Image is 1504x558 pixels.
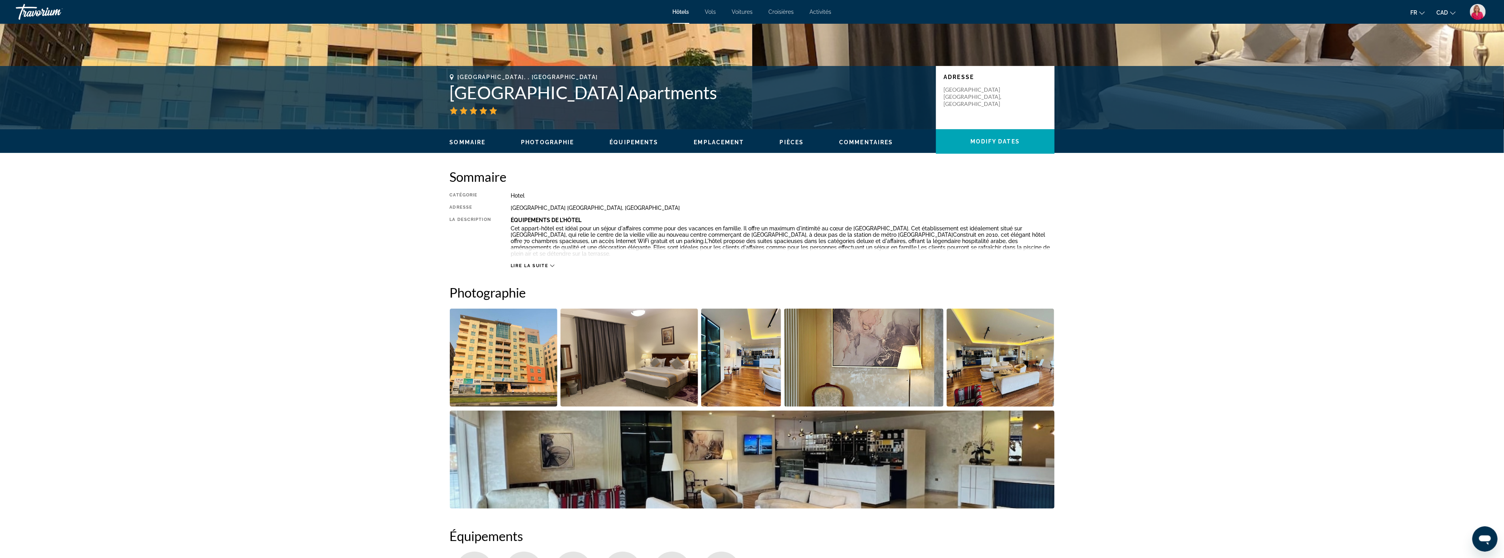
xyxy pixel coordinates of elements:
p: Cet appart-hôtel est idéal pour un séjour d'affaires comme pour des vacances en famille. Il offre... [511,225,1055,257]
b: Équipements De L'hôtel [511,217,581,223]
button: Sommaire [450,139,486,146]
span: [GEOGRAPHIC_DATA], , [GEOGRAPHIC_DATA] [458,74,598,80]
button: User Menu [1468,4,1488,20]
h2: Équipements [450,528,1055,544]
span: CAD [1437,9,1448,16]
iframe: Bouton de lancement de la fenêtre de messagerie [1472,526,1498,552]
div: Hotel [511,192,1055,199]
div: [GEOGRAPHIC_DATA] [GEOGRAPHIC_DATA], [GEOGRAPHIC_DATA] [511,205,1055,211]
img: User image [1470,4,1486,20]
button: Change language [1411,7,1425,18]
span: Sommaire [450,139,486,145]
button: Open full-screen image slider [450,410,1055,509]
button: Open full-screen image slider [701,308,781,407]
button: Open full-screen image slider [947,308,1055,407]
span: fr [1411,9,1417,16]
a: Croisières [769,9,794,15]
span: Lire la suite [511,263,548,268]
span: Pièces [780,139,804,145]
button: Commentaires [839,139,893,146]
button: Emplacement [694,139,744,146]
p: [GEOGRAPHIC_DATA] [GEOGRAPHIC_DATA], [GEOGRAPHIC_DATA] [944,86,1007,107]
div: Catégorie [450,192,491,199]
button: Pièces [780,139,804,146]
button: Lire la suite [511,263,555,269]
a: Vols [705,9,716,15]
span: Photographie [521,139,574,145]
span: Équipements [610,139,659,145]
span: Modify Dates [970,138,1020,145]
h1: [GEOGRAPHIC_DATA] Apartments [450,82,928,103]
a: Activités [810,9,832,15]
button: Open full-screen image slider [784,308,944,407]
button: Change currency [1437,7,1456,18]
div: La description [450,217,491,259]
button: Modify Dates [936,129,1055,154]
a: Travorium [16,2,95,22]
button: Open full-screen image slider [560,308,698,407]
a: Hôtels [673,9,689,15]
button: Équipements [610,139,659,146]
span: Commentaires [839,139,893,145]
h2: Photographie [450,285,1055,300]
p: Adresse [944,74,1047,80]
h2: Sommaire [450,169,1055,185]
button: Photographie [521,139,574,146]
span: Emplacement [694,139,744,145]
a: Voitures [732,9,753,15]
div: Adresse [450,205,491,211]
button: Open full-screen image slider [450,308,558,407]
